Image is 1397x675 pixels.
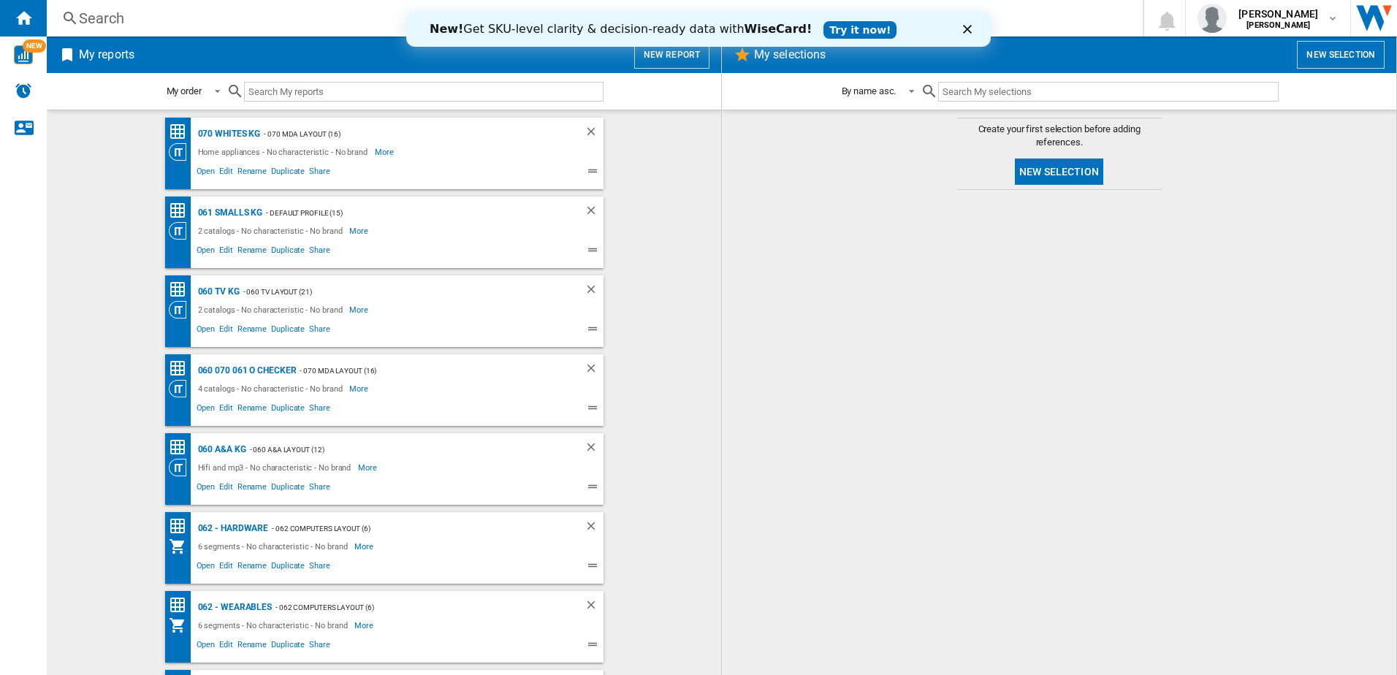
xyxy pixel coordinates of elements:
[194,362,297,380] div: 060 070 061 O Checker
[307,638,332,655] span: Share
[217,243,235,261] span: Edit
[235,638,269,655] span: Rename
[169,538,194,555] div: My Assortment
[557,13,571,22] div: Close
[194,617,355,634] div: 6 segments - No characteristic - No brand
[169,438,194,457] div: Price Matrix
[1246,20,1310,30] b: [PERSON_NAME]
[194,243,218,261] span: Open
[194,401,218,419] span: Open
[194,222,350,240] div: 2 catalogs - No characteristic - No brand
[169,359,194,378] div: Price Matrix
[194,441,246,459] div: 060 A&A KG
[235,322,269,340] span: Rename
[217,480,235,497] span: Edit
[349,222,370,240] span: More
[194,125,261,143] div: 070 Whites KG
[246,441,555,459] div: - 060 A&A Layout (12)
[296,362,555,380] div: - 070 MDA layout (16)
[585,283,604,301] div: Delete
[235,559,269,576] span: Rename
[194,538,355,555] div: 6 segments - No characteristic - No brand
[235,164,269,182] span: Rename
[169,459,194,476] div: Category View
[194,322,218,340] span: Open
[349,380,370,397] span: More
[194,380,350,397] div: 4 catalogs - No characteristic - No brand
[244,82,604,102] input: Search My reports
[842,85,897,96] div: By name asc.
[260,125,555,143] div: - 070 MDA layout (16)
[307,243,332,261] span: Share
[217,322,235,340] span: Edit
[217,638,235,655] span: Edit
[307,480,332,497] span: Share
[634,41,709,69] button: New report
[307,559,332,576] span: Share
[307,164,332,182] span: Share
[194,301,350,319] div: 2 catalogs - No characteristic - No brand
[169,617,194,634] div: My Assortment
[194,204,263,222] div: 061 Smalls KG
[235,480,269,497] span: Rename
[23,39,46,53] span: NEW
[217,401,235,419] span: Edit
[938,82,1278,102] input: Search My selections
[194,519,269,538] div: 062 - Hardware
[269,401,307,419] span: Duplicate
[957,123,1162,149] span: Create your first selection before adding references.
[262,204,555,222] div: - Default profile (15)
[235,243,269,261] span: Rename
[194,164,218,182] span: Open
[169,222,194,240] div: Category View
[15,82,32,99] img: alerts-logo.svg
[240,283,555,301] div: - 060 TV Layout (21)
[169,517,194,535] div: Price Matrix
[194,459,359,476] div: Hifi and mp3 - No characteristic - No brand
[167,85,202,96] div: My order
[194,598,273,617] div: 062 - Wearables
[751,41,829,69] h2: My selections
[585,441,604,459] div: Delete
[194,638,218,655] span: Open
[307,401,332,419] span: Share
[375,143,396,161] span: More
[307,322,332,340] span: Share
[217,164,235,182] span: Edit
[1198,4,1227,33] img: profile.jpg
[358,459,379,476] span: More
[269,480,307,497] span: Duplicate
[585,519,604,538] div: Delete
[1297,41,1385,69] button: New selection
[169,596,194,614] div: Price Matrix
[585,125,604,143] div: Delete
[406,12,991,47] iframe: Intercom live chat banner
[269,243,307,261] span: Duplicate
[269,559,307,576] span: Duplicate
[269,638,307,655] span: Duplicate
[585,598,604,617] div: Delete
[272,598,555,617] div: - 062 Computers Layout (6)
[169,301,194,319] div: Category View
[585,362,604,380] div: Delete
[1238,7,1318,21] span: [PERSON_NAME]
[14,45,33,64] img: wise-card.svg
[169,123,194,141] div: Price Matrix
[169,380,194,397] div: Category View
[169,281,194,299] div: Price Matrix
[76,41,137,69] h2: My reports
[194,283,240,301] div: 060 TV KG
[194,559,218,576] span: Open
[268,519,555,538] div: - 062 Computers Layout (6)
[169,143,194,161] div: Category View
[217,559,235,576] span: Edit
[169,202,194,220] div: Price Matrix
[585,204,604,222] div: Delete
[269,164,307,182] span: Duplicate
[194,480,218,497] span: Open
[354,538,376,555] span: More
